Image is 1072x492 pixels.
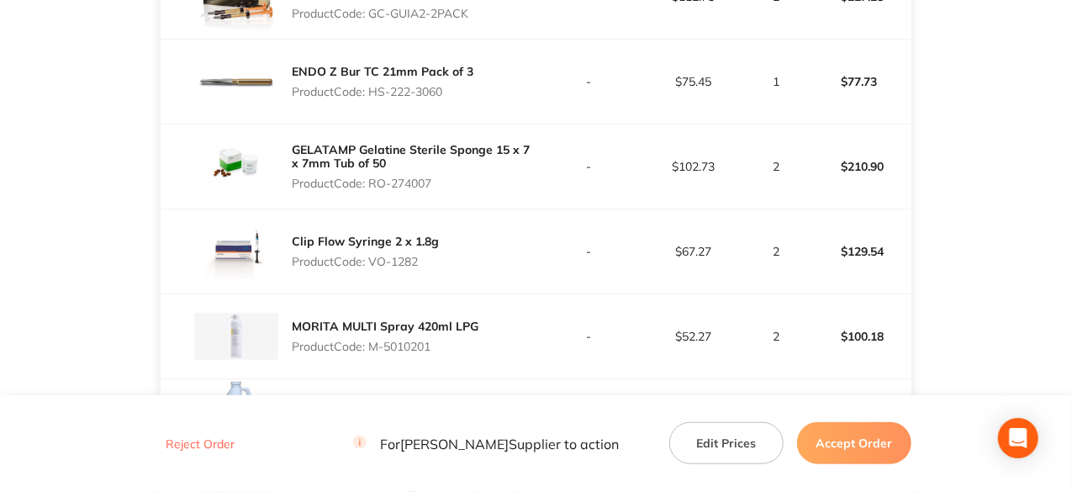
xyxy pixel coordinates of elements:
p: - [537,75,641,88]
img: aXlnd3NuaQ [194,40,278,124]
p: - [537,160,641,173]
p: $75.45 [642,75,745,88]
img: dnVxa3ZzZg [194,379,278,463]
p: $52.27 [642,330,745,343]
img: cnNkeDgzdw [194,124,278,209]
p: 1 [747,75,805,88]
a: Clip Flow Syringe 2 x 1.8g [292,234,439,249]
p: $77.73 [807,61,911,102]
a: GELATAMP Gelatine Sterile Sponge 15 x 7 x 7mm Tub of 50 [292,142,530,171]
button: Edit Prices [669,422,784,464]
p: $129.54 [807,231,911,272]
a: ENDO Z Bur TC 21mm Pack of 3 [292,64,473,79]
p: Product Code: M-5010201 [292,340,478,353]
p: $100.18 [807,316,911,357]
p: - [537,245,641,258]
p: - [537,330,641,343]
p: 2 [747,245,805,258]
p: Product Code: GC-GUIA2-2PACK [292,7,536,20]
p: $67.27 [642,245,745,258]
a: MORITA MULTI Spray 420ml LPG [292,319,478,334]
p: Product Code: RO-274007 [292,177,536,190]
p: $210.90 [807,146,911,187]
img: aWhqbnpjMg [194,209,278,294]
p: Product Code: VO-1282 [292,255,439,268]
p: $102.73 [642,160,745,173]
p: 2 [747,330,805,343]
button: Accept Order [797,422,911,464]
img: dnEyODNraQ [194,294,278,378]
p: Product Code: HS-222-3060 [292,85,473,98]
div: Open Intercom Messenger [998,418,1038,458]
button: Reject Order [161,436,240,452]
p: 2 [747,160,805,173]
p: For [PERSON_NAME] Supplier to action [353,436,619,452]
